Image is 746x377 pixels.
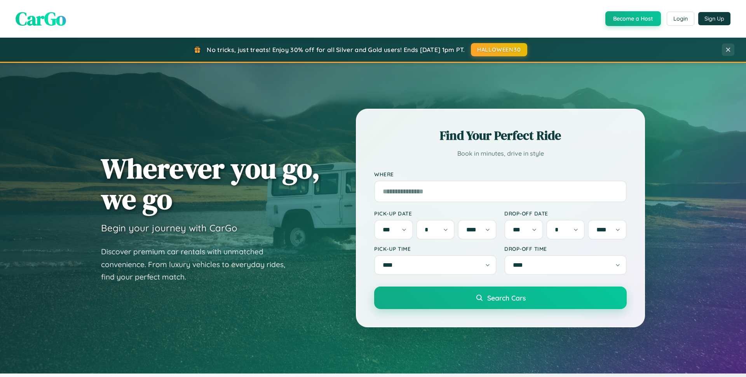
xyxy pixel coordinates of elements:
[374,245,497,252] label: Pick-up Time
[667,12,694,26] button: Login
[16,6,66,31] span: CarGo
[374,287,627,309] button: Search Cars
[487,294,526,302] span: Search Cars
[698,12,730,25] button: Sign Up
[504,210,627,217] label: Drop-off Date
[374,210,497,217] label: Pick-up Date
[374,148,627,159] p: Book in minutes, drive in style
[101,245,295,283] p: Discover premium car rentals with unmatched convenience. From luxury vehicles to everyday rides, ...
[101,222,237,234] h3: Begin your journey with CarGo
[207,46,465,54] span: No tricks, just treats! Enjoy 30% off for all Silver and Gold users! Ends [DATE] 1pm PT.
[374,127,627,144] h2: Find Your Perfect Ride
[605,11,661,26] button: Become a Host
[374,171,627,177] label: Where
[504,245,627,252] label: Drop-off Time
[471,43,527,56] button: HALLOWEEN30
[101,153,320,214] h1: Wherever you go, we go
